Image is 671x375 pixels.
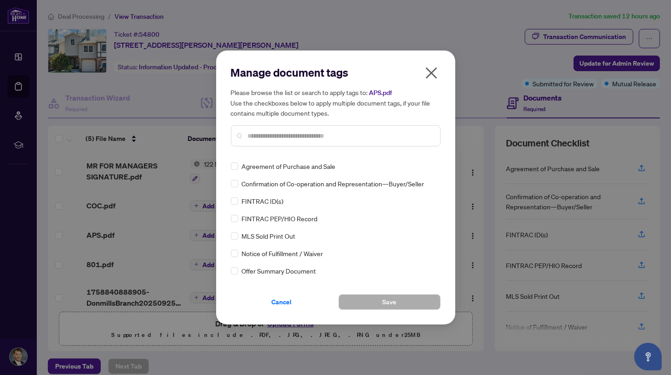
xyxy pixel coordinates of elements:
[338,294,441,310] button: Save
[242,161,336,171] span: Agreement of Purchase and Sale
[231,65,441,80] h2: Manage document tags
[634,343,662,370] button: Open asap
[242,231,296,241] span: MLS Sold Print Out
[231,87,441,118] h5: Please browse the list or search to apply tags to: Use the checkboxes below to apply multiple doc...
[242,248,323,258] span: Notice of Fulfillment / Waiver
[242,266,316,276] span: Offer Summary Document
[424,66,439,80] span: close
[231,294,333,310] button: Cancel
[272,295,292,309] span: Cancel
[242,213,318,224] span: FINTRAC PEP/HIO Record
[242,196,284,206] span: FINTRAC ID(s)
[369,89,392,97] span: APS.pdf
[242,179,424,189] span: Confirmation of Co-operation and Representation—Buyer/Seller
